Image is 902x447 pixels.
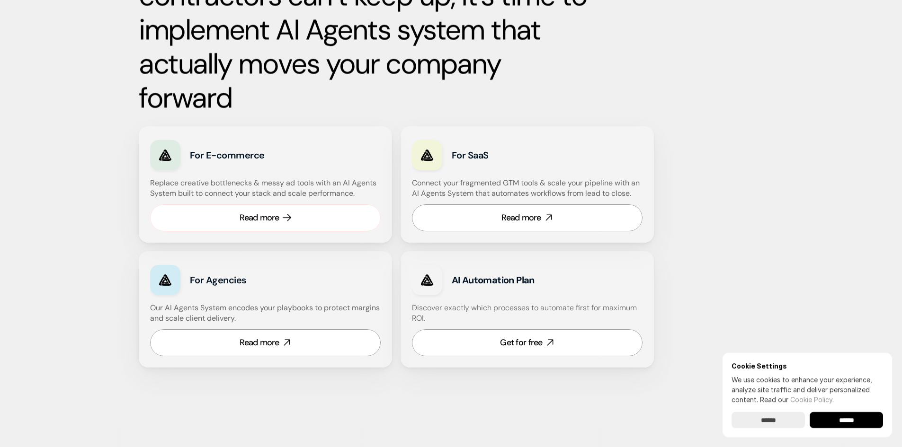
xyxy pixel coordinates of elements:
p: We use cookies to enhance your experience, analyze site traffic and deliver personalized content. [732,375,883,404]
h3: For Agencies [190,273,319,287]
a: Get for free [412,329,643,356]
a: Cookie Policy [790,395,832,403]
a: Read more [150,329,381,356]
a: Read more [150,204,381,231]
a: Read more [412,204,643,231]
div: Read more [501,212,541,224]
div: Read more [240,212,279,224]
h4: Discover exactly which processes to automate first for maximum ROI. [412,303,643,324]
h3: For E-commerce [190,149,319,162]
h4: Our AI Agents System encodes your playbooks to protect margins and scale client delivery. [150,303,381,324]
div: Get for free [500,337,542,349]
h4: Replace creative bottlenecks & messy ad tools with an AI Agents System built to connect your stac... [150,178,378,199]
div: Read more [240,337,279,349]
h6: Cookie Settings [732,362,883,370]
span: Read our . [760,395,834,403]
h3: For SaaS [452,149,581,162]
h4: Connect your fragmented GTM tools & scale your pipeline with an AI Agents System that automates w... [412,178,647,199]
strong: AI Automation Plan [452,274,535,286]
